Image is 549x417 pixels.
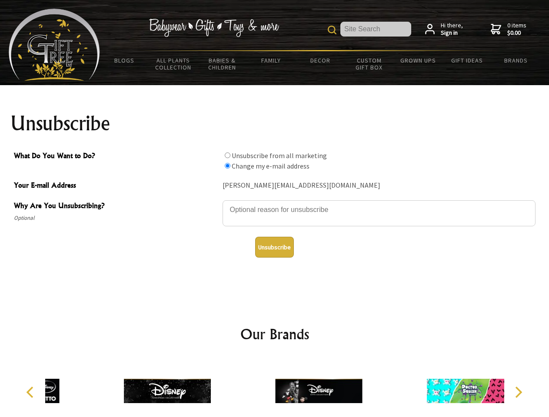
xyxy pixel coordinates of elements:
a: 0 items$0.00 [491,22,526,37]
input: What Do You Want to Do? [225,152,230,158]
label: Unsubscribe from all marketing [232,151,327,160]
span: Why Are You Unsubscribing? [14,200,218,213]
button: Next [509,383,528,402]
strong: $0.00 [507,29,526,37]
h1: Unsubscribe [10,113,539,134]
a: Brands [492,51,541,69]
span: Your E-mail Address [14,180,218,192]
a: BLOGS [100,51,149,69]
a: Babies & Children [198,51,247,76]
a: Grown Ups [393,51,443,69]
div: [PERSON_NAME][EMAIL_ADDRESS][DOMAIN_NAME] [223,179,536,192]
a: Decor [296,51,345,69]
input: Site Search [340,22,411,36]
h2: Our Brands [17,324,532,344]
span: What Do You Want to Do? [14,150,218,163]
a: Hi there,Sign in [425,22,463,37]
strong: Sign in [441,29,463,37]
label: Change my e-mail address [232,162,309,170]
button: Unsubscribe [255,237,294,258]
a: Family [247,51,296,69]
img: Babyware - Gifts - Toys and more... [9,9,100,81]
input: What Do You Want to Do? [225,163,230,169]
img: product search [328,26,336,34]
span: Hi there, [441,22,463,37]
a: Custom Gift Box [345,51,394,76]
a: All Plants Collection [149,51,198,76]
a: Gift Ideas [443,51,492,69]
button: Previous [22,383,41,402]
span: Optional [14,213,218,223]
img: Babywear - Gifts - Toys & more [149,19,279,37]
textarea: Why Are You Unsubscribing? [223,200,536,226]
span: 0 items [507,21,526,37]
